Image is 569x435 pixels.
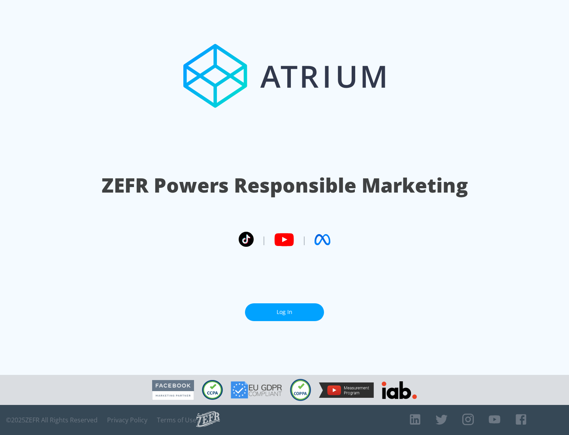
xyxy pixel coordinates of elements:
img: CCPA Compliant [202,380,223,400]
img: Facebook Marketing Partner [152,380,194,400]
img: IAB [382,381,417,399]
span: | [302,234,307,246]
a: Privacy Policy [107,416,147,424]
img: YouTube Measurement Program [319,382,374,398]
h1: ZEFR Powers Responsible Marketing [102,172,468,199]
span: | [262,234,266,246]
img: GDPR Compliant [231,381,282,399]
a: Log In [245,303,324,321]
a: Terms of Use [157,416,196,424]
img: COPPA Compliant [290,379,311,401]
span: © 2025 ZEFR All Rights Reserved [6,416,98,424]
